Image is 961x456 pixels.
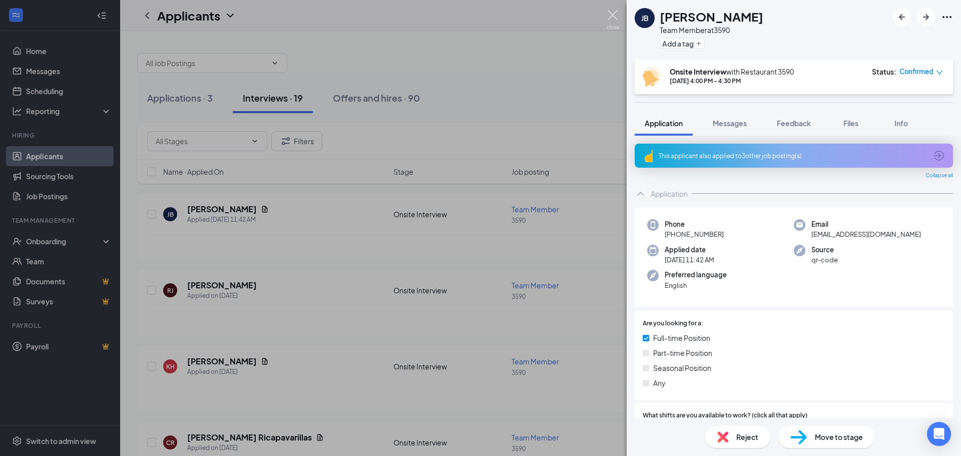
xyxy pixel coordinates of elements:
[899,67,933,77] span: Confirmed
[872,67,896,77] div: Status :
[933,150,945,162] svg: ArrowCircle
[736,431,758,442] span: Reject
[660,25,763,35] div: Team Member at 3590
[777,119,811,128] span: Feedback
[643,319,703,328] span: Are you looking for a:
[927,422,951,446] div: Open Intercom Messenger
[894,119,908,128] span: Info
[659,152,927,160] div: This applicant also applied to 3 other job posting(s)
[665,229,724,239] span: [PHONE_NUMBER]
[653,332,710,343] span: Full-time Position
[635,188,647,200] svg: ChevronUp
[920,11,932,23] svg: ArrowRight
[670,67,794,77] div: with Restaurant 3590
[665,280,727,290] span: English
[651,189,688,199] div: Application
[843,119,858,128] span: Files
[665,255,714,265] span: [DATE] 11:42 AM
[815,431,863,442] span: Move to stage
[941,11,953,23] svg: Ellipses
[653,377,666,388] span: Any
[643,411,807,420] span: What shifts are you available to work? (click all that apply)
[670,77,794,85] div: [DATE] 4:00 PM - 4:30 PM
[665,270,727,280] span: Preferred language
[896,11,908,23] svg: ArrowLeftNew
[696,41,702,47] svg: Plus
[811,219,921,229] span: Email
[670,67,726,76] b: Onsite Interview
[893,8,911,26] button: ArrowLeftNew
[936,69,943,76] span: down
[653,362,711,373] span: Seasonal Position
[713,119,747,128] span: Messages
[665,219,724,229] span: Phone
[811,229,921,239] span: [EMAIL_ADDRESS][DOMAIN_NAME]
[811,255,838,265] span: qr-code
[917,8,935,26] button: ArrowRight
[645,119,683,128] span: Application
[660,38,704,49] button: PlusAdd a tag
[925,172,953,180] span: Collapse all
[641,13,649,23] div: JB
[660,8,763,25] h1: [PERSON_NAME]
[665,245,714,255] span: Applied date
[653,347,712,358] span: Part-time Position
[811,245,838,255] span: Source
